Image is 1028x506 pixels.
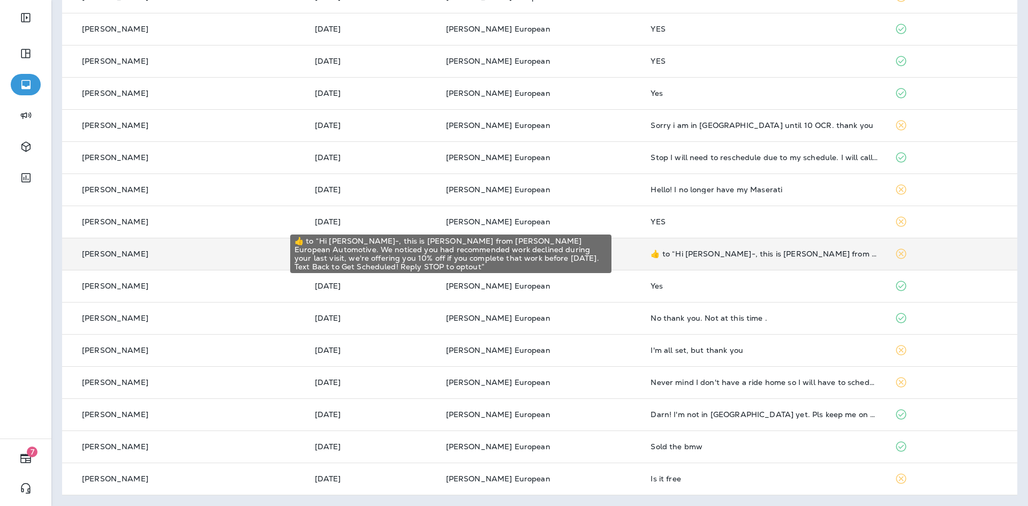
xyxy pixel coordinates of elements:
p: [PERSON_NAME] [82,314,148,322]
span: [PERSON_NAME] European [446,88,550,98]
span: [PERSON_NAME] European [446,345,550,355]
span: [PERSON_NAME] European [446,24,550,34]
div: Sorry i am in Poland until 10 OCR. thank you [651,121,878,130]
p: [PERSON_NAME] [82,89,148,97]
p: Sep 17, 2025 11:18 AM [315,217,429,226]
span: [PERSON_NAME] European [446,153,550,162]
div: Hello! I no longer have my Maserati [651,185,878,194]
span: [PERSON_NAME] European [446,281,550,291]
p: [PERSON_NAME] [82,282,148,290]
p: [PERSON_NAME] [82,250,148,258]
p: [PERSON_NAME] [82,121,148,130]
span: [PERSON_NAME] European [446,377,550,387]
div: I'm all set, but thank you [651,346,878,354]
div: ​👍​ to “ Hi [PERSON_NAME]-, this is [PERSON_NAME] from [PERSON_NAME] European Automotive. We noti... [290,235,611,273]
p: Sep 18, 2025 11:19 AM [315,89,429,97]
p: Sep 17, 2025 11:36 AM [315,185,429,194]
p: Sep 18, 2025 12:13 PM [315,25,429,33]
div: Darn! I'm not in FL yet. Pls keep me on your list to advise of specials. You're my go to people i... [651,410,878,419]
span: [PERSON_NAME] European [446,313,550,323]
span: [PERSON_NAME] European [446,217,550,226]
span: [PERSON_NAME] European [446,120,550,130]
p: [PERSON_NAME] [82,346,148,354]
button: Expand Sidebar [11,7,41,28]
p: Sep 16, 2025 03:56 PM [315,314,429,322]
div: ​👍​ to “ Hi Michael-, this is Kalea from Bergman's European Automotive. We noticed you had recomm... [651,250,878,258]
div: YES [651,25,878,33]
span: [PERSON_NAME] European [446,185,550,194]
p: [PERSON_NAME] [82,410,148,419]
div: YES [651,57,878,65]
p: Sep 16, 2025 11:44 AM [315,410,429,419]
span: [PERSON_NAME] European [446,410,550,419]
div: Yes [651,89,878,97]
p: [PERSON_NAME] [82,25,148,33]
p: Sep 17, 2025 06:03 PM [315,153,429,162]
div: Never mind I don't have a ride home so I will have to schedule another time [651,378,878,387]
div: Stop I will need to reschedule due to my schedule. I will call to make my new appointment [651,153,878,162]
div: Yes [651,282,878,290]
div: Is it free [651,474,878,483]
div: Sold the bmw [651,442,878,451]
span: [PERSON_NAME] European [446,474,550,484]
p: Sep 16, 2025 11:34 AM [315,442,429,451]
div: YES [651,217,878,226]
span: [PERSON_NAME] European [446,56,550,66]
p: Sep 18, 2025 04:10 AM [315,121,429,130]
button: 7 [11,448,41,469]
div: No thank you. Not at this time . [651,314,878,322]
p: Sep 18, 2025 11:25 AM [315,57,429,65]
p: [PERSON_NAME] [82,474,148,483]
p: [PERSON_NAME] [82,57,148,65]
p: [PERSON_NAME] [82,378,148,387]
p: Sep 16, 2025 11:30 AM [315,474,429,483]
p: Sep 16, 2025 05:13 PM [315,282,429,290]
span: 7 [27,447,37,457]
p: [PERSON_NAME] [82,442,148,451]
p: [PERSON_NAME] [82,153,148,162]
span: [PERSON_NAME] European [446,442,550,451]
p: [PERSON_NAME] [82,185,148,194]
p: Sep 16, 2025 03:42 PM [315,346,429,354]
p: [PERSON_NAME] [82,217,148,226]
p: Sep 16, 2025 12:59 PM [315,378,429,387]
